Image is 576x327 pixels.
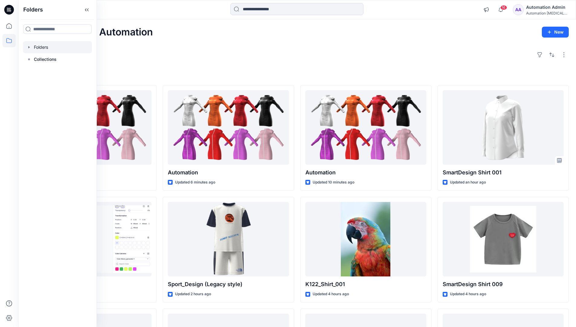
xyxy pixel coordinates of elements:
a: Automation [305,90,426,165]
p: SmartDesign Shirt 001 [443,168,564,177]
a: K122_Shirt_001 [305,202,426,277]
div: Automation [MEDICAL_DATA]... [526,11,568,15]
h4: Styles [25,72,569,79]
p: Updated 4 hours ago [450,291,486,297]
p: Updated 4 hours ago [313,291,349,297]
a: SmartDesign Shirt 001 [443,90,564,165]
p: Updated 10 minutes ago [313,179,354,186]
div: Automation Admin [526,4,568,11]
p: Updated 2 hours ago [175,291,211,297]
div: AA [513,4,524,15]
a: SmartDesign Shirt 009 [443,202,564,277]
p: Sport_Design (Legacy style) [168,280,289,289]
p: K122_Shirt_001 [305,280,426,289]
p: Updated an hour ago [450,179,486,186]
p: SmartDesign Shirt 009 [443,280,564,289]
p: Collections [34,56,57,63]
span: 16 [500,5,507,10]
p: Updated 6 minutes ago [175,179,215,186]
p: Automation [305,168,426,177]
p: Automation [168,168,289,177]
button: New [542,27,569,38]
a: Automation [168,90,289,165]
a: Sport_Design (Legacy style) [168,202,289,277]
